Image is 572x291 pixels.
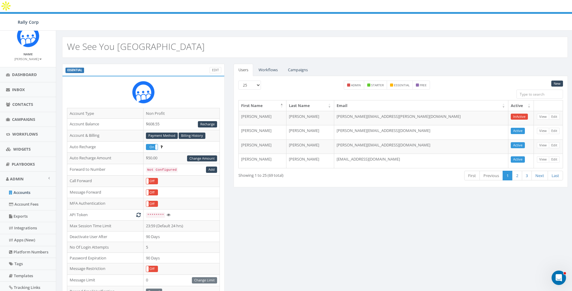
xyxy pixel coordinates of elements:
[334,125,508,139] td: [PERSON_NAME][EMAIL_ADDRESS][DOMAIN_NAME]
[67,210,144,221] td: API Token
[351,83,361,87] small: admin
[67,242,144,253] td: No Of Login Attempts
[67,141,144,153] td: Auto Recharge
[144,253,220,263] td: 90 Days
[334,100,508,111] th: Email: activate to sort column ascending
[537,114,549,120] a: View
[503,171,513,181] a: 1
[23,52,33,56] small: Name
[146,201,158,207] label: Off
[334,111,508,125] td: [PERSON_NAME][EMAIL_ADDRESS][PERSON_NAME][DOMAIN_NAME]
[10,176,24,182] span: Admin
[464,171,480,181] a: First
[67,263,144,275] td: Message Restriction
[146,266,158,272] label: Off
[551,81,563,87] a: New
[146,144,158,150] div: OnOff
[67,153,144,164] td: Auto Recharge Amount
[67,187,144,198] td: Message Forward
[67,164,144,176] td: Forward to Number
[549,114,560,120] a: Edit
[146,178,158,184] div: OnOff
[206,167,217,173] a: Add
[12,117,35,122] span: Campaigns
[146,167,178,173] code: Not Configured
[67,119,144,130] td: Account Balance
[239,100,286,111] th: First Name: activate to sort column descending
[67,253,144,263] td: Password Expiration
[65,68,84,73] label: ESSENTIAL
[146,190,158,195] label: Off
[480,171,503,181] a: Previous
[511,142,525,149] a: Active
[511,156,525,163] a: Active
[67,175,144,187] td: Call Forward
[522,171,532,181] a: 3
[12,161,35,167] span: Playbooks
[511,128,525,134] a: Active
[234,64,253,76] a: Users
[146,201,158,207] div: OnOff
[13,146,31,152] span: Widgets
[286,139,334,154] td: [PERSON_NAME]
[14,57,42,61] small: [PERSON_NAME]
[512,171,522,181] a: 2
[160,144,162,149] span: Enable to prevent campaign failure.
[67,274,144,286] td: Message Limit
[549,156,560,163] a: Edit
[334,139,508,154] td: [PERSON_NAME][EMAIL_ADDRESS][DOMAIN_NAME]
[14,56,42,61] a: [PERSON_NAME]
[198,121,217,127] a: Recharge
[144,242,220,253] td: 5
[537,142,549,149] a: View
[516,90,563,99] input: Type to search
[136,213,141,217] i: Generate New Token
[132,81,155,103] img: Rally_platform_Icon_1.png
[238,170,368,178] div: Showing 1 to 25 (69 total)
[18,19,39,25] span: Rally Corp
[12,87,25,92] span: Inbox
[552,271,566,285] iframe: Intercom live chat
[146,133,178,139] a: Payment Method
[144,119,220,130] td: $608.55
[283,64,313,76] a: Campaigns
[144,274,220,286] td: 0
[146,144,158,150] label: On
[12,131,38,137] span: Workflows
[549,128,560,134] a: Edit
[144,153,220,164] td: $50.00
[67,220,144,231] td: Max Session Time Limit
[286,100,334,111] th: Last Name: activate to sort column ascending
[537,156,549,163] a: View
[67,130,144,141] td: Account & Billing
[187,155,217,162] a: Change Amount
[67,41,205,51] h2: We See You [GEOGRAPHIC_DATA]
[67,108,144,119] td: Account Type
[239,154,286,168] td: [PERSON_NAME]
[511,114,528,120] a: InActive
[537,128,549,134] a: View
[286,125,334,139] td: [PERSON_NAME]
[144,108,220,119] td: Non Profit
[239,125,286,139] td: [PERSON_NAME]
[210,67,221,73] a: Edit
[17,25,39,47] img: Icon_1.png
[179,133,205,139] a: Billing History
[144,231,220,242] td: 90 Days
[12,72,37,77] span: Dashboard
[371,83,384,87] small: starter
[146,189,158,196] div: OnOff
[508,100,534,111] th: Active: activate to sort column ascending
[144,220,220,231] td: 23:59 (Default 24 hrs)
[146,266,158,272] div: OnOff
[146,178,158,184] label: Off
[548,171,563,181] a: Last
[67,198,144,210] td: MFA Authentication
[531,171,548,181] a: Next
[239,139,286,154] td: [PERSON_NAME]
[239,111,286,125] td: [PERSON_NAME]
[334,154,508,168] td: [EMAIL_ADDRESS][DOMAIN_NAME]
[67,231,144,242] td: Deactivate User After
[549,142,560,149] a: Edit
[254,64,283,76] a: Workflows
